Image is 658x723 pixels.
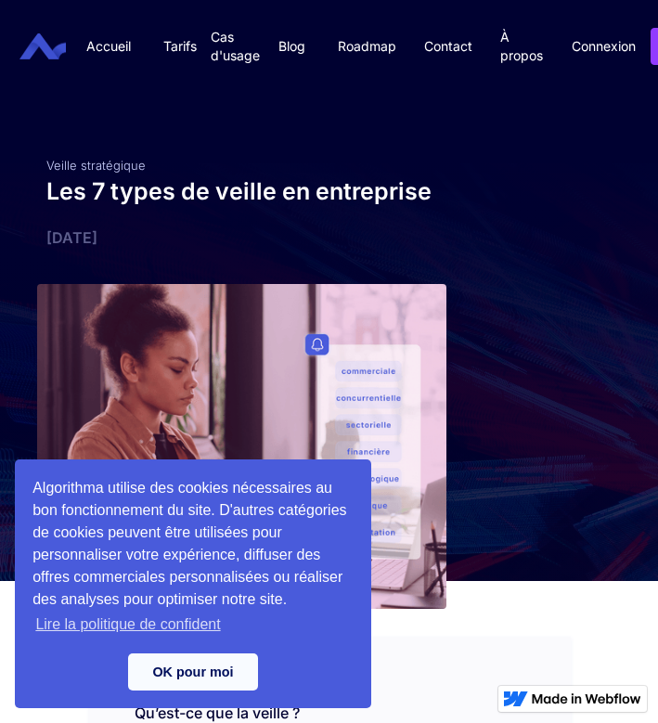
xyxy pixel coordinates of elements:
[128,653,258,691] a: dismiss cookie message
[32,477,354,639] span: Algorithma utilise des cookies nécessaires au bon fonctionnement du site. D'autres catégories de ...
[46,228,622,247] div: [DATE]
[15,459,371,708] div: cookieconsent
[149,19,211,74] a: Tarifs
[24,33,66,59] a: home
[324,19,410,74] a: Roadmap
[68,19,149,74] a: Accueil
[135,704,300,722] a: Qu’est-ce que la veille ?
[410,19,486,74] a: Contact
[32,611,224,639] a: learn more about cookies
[572,29,636,64] a: Connexion
[532,693,641,704] img: Made in Webflow
[46,173,622,210] h1: Les 7 types de veille en entreprise
[46,158,622,173] div: Veille stratégique
[211,28,260,65] div: Cas d'usage
[260,19,324,74] a: Blog
[486,9,557,84] a: À propos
